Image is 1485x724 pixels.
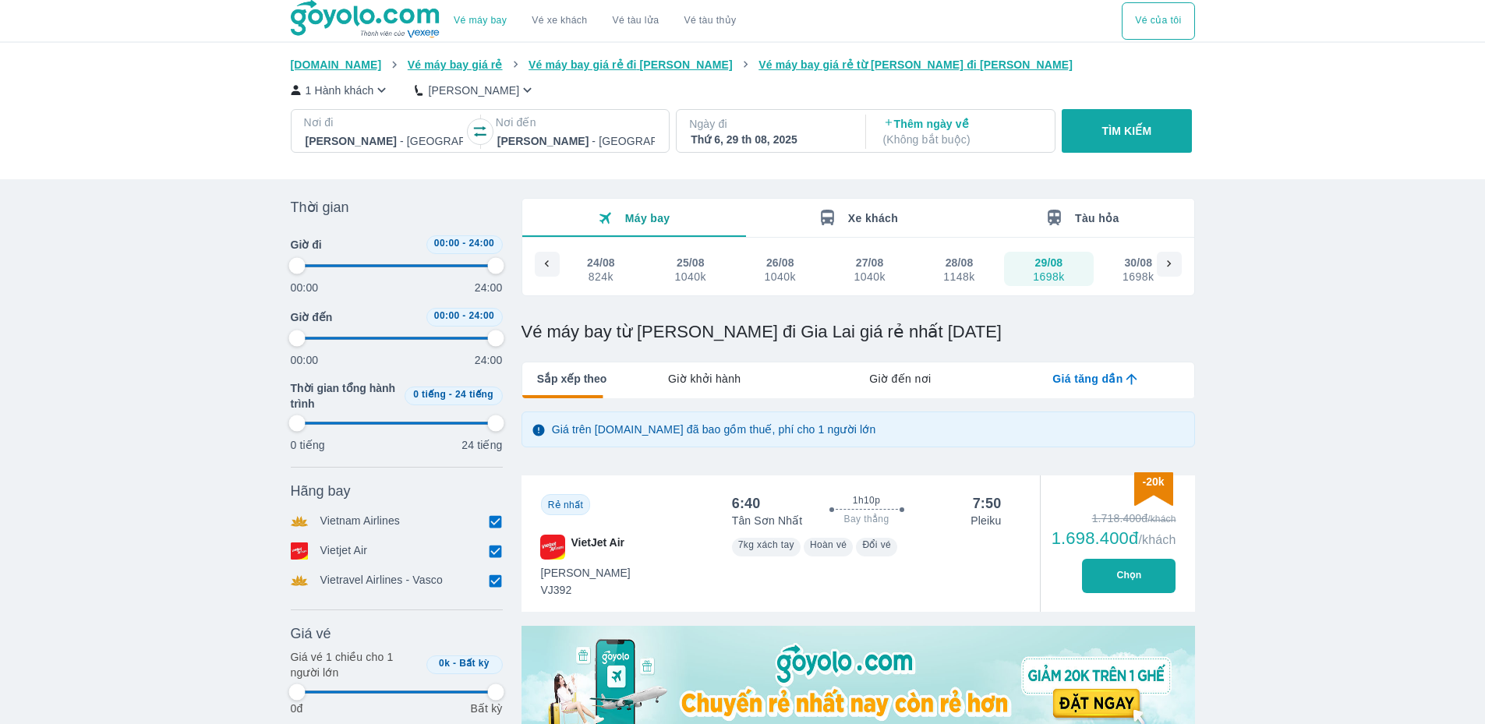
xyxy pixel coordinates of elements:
[434,310,460,321] span: 00:00
[853,494,880,507] span: 1h10p
[439,658,450,669] span: 0k
[883,116,1041,147] p: Thêm ngày về
[541,565,631,581] span: [PERSON_NAME]
[766,255,794,270] div: 26/08
[455,389,493,400] span: 24 tiếng
[883,132,1041,147] p: ( Không bắt buộc )
[1134,472,1173,506] img: discount
[1033,270,1064,283] div: 1698k
[1082,559,1176,593] button: Chọn
[291,237,322,253] span: Giờ đi
[320,542,368,560] p: Vietjet Air
[291,437,325,453] p: 0 tiếng
[671,2,748,40] button: Vé tàu thủy
[320,572,443,589] p: Vietravel Airlines - Vasco
[943,270,974,283] div: 1148k
[552,422,876,437] p: Giá trên [DOMAIN_NAME] đã bao gồm thuế, phí cho 1 người lớn
[1035,255,1063,270] div: 29/08
[689,116,850,132] p: Ngày đi
[606,362,1193,395] div: lab API tabs example
[1075,212,1119,224] span: Tàu hỏa
[946,255,974,270] div: 28/08
[449,389,452,400] span: -
[537,371,607,387] span: Sắp xếp theo
[304,115,465,130] p: Nơi đi
[588,270,614,283] div: 824k
[600,2,672,40] a: Vé tàu lửa
[738,539,794,550] span: 7kg xách tay
[587,255,615,270] div: 24/08
[291,482,351,500] span: Hãng bay
[764,270,795,283] div: 1040k
[441,2,748,40] div: choose transportation mode
[971,513,1001,528] p: Pleiku
[468,310,494,321] span: 24:00
[462,310,465,321] span: -
[459,658,490,669] span: Bất kỳ
[856,255,884,270] div: 27/08
[548,500,583,510] span: Rẻ nhất
[522,321,1195,343] h1: Vé máy bay từ [PERSON_NAME] đi Gia Lai giá rẻ nhất [DATE]
[454,15,507,26] a: Vé máy bay
[291,280,319,295] p: 00:00
[675,270,706,283] div: 1040k
[291,82,391,98] button: 1 Hành khách
[810,539,847,550] span: Hoàn vé
[1052,371,1123,387] span: Giá tăng dần
[869,371,931,387] span: Giờ đến nơi
[496,115,656,130] p: Nơi đến
[291,624,331,643] span: Giá vé
[475,280,503,295] p: 24:00
[453,658,456,669] span: -
[1138,533,1176,546] span: /khách
[677,255,705,270] div: 25/08
[732,513,803,528] p: Tân Sơn Nhất
[758,58,1073,71] span: Vé máy bay giá rẻ từ [PERSON_NAME] đi [PERSON_NAME]
[529,58,733,71] span: Vé máy bay giá rẻ đi [PERSON_NAME]
[1052,510,1176,526] div: 1.718.400đ
[1142,475,1164,488] span: -20k
[291,701,303,716] p: 0đ
[415,82,536,98] button: [PERSON_NAME]
[541,582,631,598] span: VJ392
[462,238,465,249] span: -
[1122,2,1194,40] button: Vé của tôi
[1052,529,1176,548] div: 1.698.400đ
[306,83,374,98] p: 1 Hành khách
[320,513,401,530] p: Vietnam Airlines
[413,389,446,400] span: 0 tiếng
[468,238,494,249] span: 24:00
[291,649,420,680] p: Giá vé 1 chiều cho 1 người lớn
[470,701,502,716] p: Bất kỳ
[291,198,349,217] span: Thời gian
[668,371,741,387] span: Giờ khởi hành
[854,270,885,283] div: 1040k
[475,352,503,368] p: 24:00
[862,539,891,550] span: Đổi vé
[1102,123,1152,139] p: TÌM KIẾM
[532,15,587,26] a: Vé xe khách
[434,238,460,249] span: 00:00
[428,83,519,98] p: [PERSON_NAME]
[291,309,333,325] span: Giờ đến
[625,212,670,224] span: Máy bay
[540,535,565,560] img: VJ
[732,494,761,513] div: 6:40
[461,437,502,453] p: 24 tiếng
[291,380,398,411] span: Thời gian tổng hành trình
[1124,255,1152,270] div: 30/08
[848,212,898,224] span: Xe khách
[291,352,319,368] p: 00:00
[1122,2,1194,40] div: choose transportation mode
[291,57,1195,72] nav: breadcrumb
[691,132,848,147] div: Thứ 6, 29 th 08, 2025
[571,535,624,560] span: VietJet Air
[1123,270,1154,283] div: 1698k
[973,494,1002,513] div: 7:50
[408,58,503,71] span: Vé máy bay giá rẻ
[291,58,382,71] span: [DOMAIN_NAME]
[1062,109,1192,153] button: TÌM KIẾM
